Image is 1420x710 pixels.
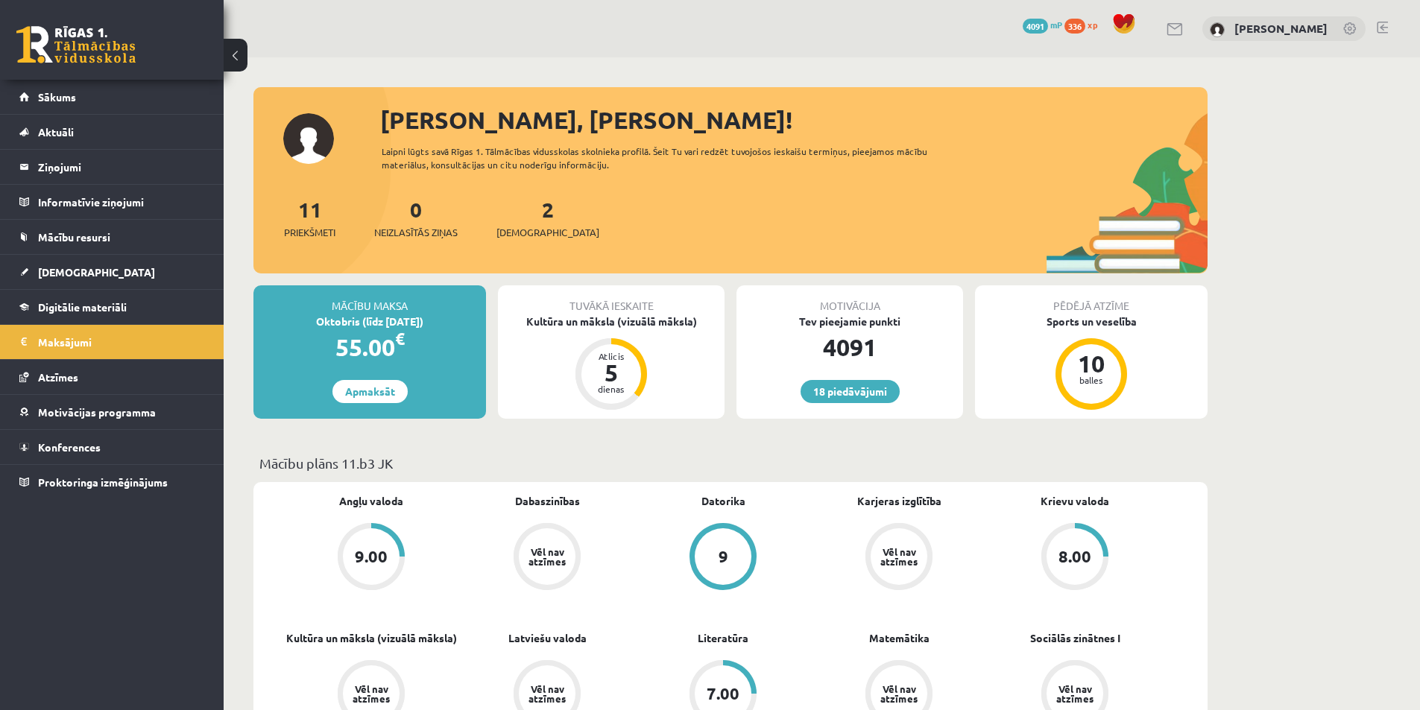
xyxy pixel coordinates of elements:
[332,380,408,403] a: Apmaksāt
[698,630,748,646] a: Literatūra
[355,548,388,565] div: 9.00
[1050,19,1062,31] span: mP
[16,26,136,63] a: Rīgas 1. Tālmācības vidusskola
[719,548,728,565] div: 9
[1058,548,1091,565] div: 8.00
[374,196,458,240] a: 0Neizlasītās ziņas
[38,150,205,184] legend: Ziņojumi
[1210,22,1225,37] img: Kristiāns Rozītis
[736,285,963,314] div: Motivācija
[515,493,580,509] a: Dabaszinības
[38,370,78,384] span: Atzīmes
[259,453,1202,473] p: Mācību plāns 11.b3 JK
[526,547,568,566] div: Vēl nav atzīmes
[284,196,335,240] a: 11Priekšmeti
[987,523,1163,593] a: 8.00
[1064,19,1085,34] span: 336
[339,493,403,509] a: Angļu valoda
[975,314,1208,329] div: Sports un veselība
[508,630,587,646] a: Latviešu valoda
[19,360,205,394] a: Atzīmes
[975,314,1208,412] a: Sports un veselība 10 balles
[38,475,168,489] span: Proktoringa izmēģinājums
[496,225,599,240] span: [DEMOGRAPHIC_DATA]
[38,440,101,454] span: Konferences
[253,329,486,365] div: 55.00
[350,684,392,703] div: Vēl nav atzīmes
[496,196,599,240] a: 2[DEMOGRAPHIC_DATA]
[19,290,205,324] a: Digitālie materiāli
[38,185,205,219] legend: Informatīvie ziņojumi
[1069,352,1114,375] div: 10
[19,220,205,254] a: Mācību resursi
[19,150,205,184] a: Ziņojumi
[589,384,634,393] div: dienas
[1030,630,1120,646] a: Sociālās zinātnes I
[38,300,127,314] span: Digitālie materiāli
[380,102,1208,138] div: [PERSON_NAME], [PERSON_NAME]!
[707,685,739,702] div: 7.00
[19,115,205,149] a: Aktuāli
[38,125,74,139] span: Aktuāli
[1064,19,1105,31] a: 336 xp
[19,325,205,359] a: Maksājumi
[283,523,459,593] a: 9.00
[19,255,205,289] a: [DEMOGRAPHIC_DATA]
[869,630,930,646] a: Matemātika
[1234,21,1328,36] a: [PERSON_NAME]
[284,225,335,240] span: Priekšmeti
[498,314,725,412] a: Kultūra un māksla (vizuālā māksla) Atlicis 5 dienas
[736,314,963,329] div: Tev pieejamie punkti
[498,314,725,329] div: Kultūra un māksla (vizuālā māksla)
[701,493,745,509] a: Datorika
[1041,493,1109,509] a: Krievu valoda
[526,684,568,703] div: Vēl nav atzīmes
[38,325,205,359] legend: Maksājumi
[38,90,76,104] span: Sākums
[1023,19,1062,31] a: 4091 mP
[878,547,920,566] div: Vēl nav atzīmes
[382,145,954,171] div: Laipni lūgts savā Rīgas 1. Tālmācības vidusskolas skolnieka profilā. Šeit Tu vari redzēt tuvojošo...
[253,314,486,329] div: Oktobris (līdz [DATE])
[878,684,920,703] div: Vēl nav atzīmes
[38,405,156,419] span: Motivācijas programma
[589,361,634,384] div: 5
[253,285,486,314] div: Mācību maksa
[286,630,457,646] a: Kultūra un māksla (vizuālā māksla)
[811,523,987,593] a: Vēl nav atzīmes
[1054,684,1096,703] div: Vēl nav atzīmes
[19,185,205,219] a: Informatīvie ziņojumi
[19,465,205,499] a: Proktoringa izmēģinājums
[19,430,205,464] a: Konferences
[395,328,405,349] span: €
[1023,19,1048,34] span: 4091
[498,285,725,314] div: Tuvākā ieskaite
[857,493,941,509] a: Karjeras izglītība
[736,329,963,365] div: 4091
[589,352,634,361] div: Atlicis
[38,230,110,244] span: Mācību resursi
[975,285,1208,314] div: Pēdējā atzīme
[1069,375,1114,384] div: balles
[374,225,458,240] span: Neizlasītās ziņas
[801,380,900,403] a: 18 piedāvājumi
[635,523,811,593] a: 9
[459,523,635,593] a: Vēl nav atzīmes
[19,395,205,429] a: Motivācijas programma
[1088,19,1097,31] span: xp
[38,265,155,279] span: [DEMOGRAPHIC_DATA]
[19,80,205,114] a: Sākums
